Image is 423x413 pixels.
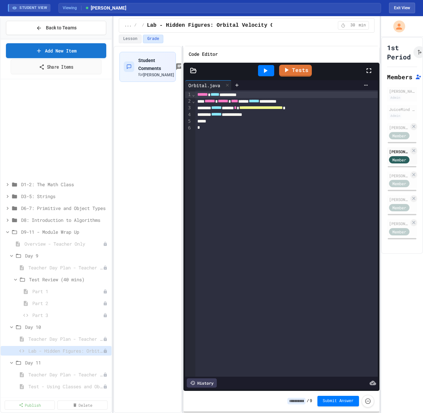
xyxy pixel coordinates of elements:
[19,5,47,11] span: STUDENT VIEW
[103,337,108,341] div: Unpublished
[389,113,402,119] div: Admin
[323,398,354,404] span: Submit Answer
[392,229,406,235] span: Member
[395,387,416,406] iframe: chat widget
[32,300,103,307] span: Part 2
[192,98,195,104] span: Fold line
[32,312,103,319] span: Part 3
[103,301,108,306] div: Unpublished
[185,105,192,111] div: 3
[103,313,108,318] div: Unpublished
[143,73,174,77] span: [PERSON_NAME]
[389,95,402,100] div: Admin
[28,371,103,378] span: Teacher Day Plan - Teacher Only
[103,289,108,294] div: Unpublished
[124,23,132,28] span: ...
[142,23,144,28] span: /
[138,58,161,71] span: Student Comments
[392,157,406,163] span: Member
[187,378,217,388] div: History
[25,252,109,259] span: Day 9
[138,72,174,78] div: for
[389,196,409,202] div: [PERSON_NAME]
[143,35,163,43] button: Grade
[103,349,108,353] div: Unpublished
[85,5,126,12] span: [PERSON_NAME]
[21,228,109,235] span: D9-11 - Module Wrap Up
[347,23,358,28] span: 30
[103,384,108,389] div: Unpublished
[389,106,415,112] div: JuiceMind Official
[310,398,312,404] span: 9
[389,149,409,155] div: [PERSON_NAME]
[147,21,302,29] span: Lab - Hidden Figures: Orbital Velocity Calculator
[185,82,223,89] div: Orbital.java
[25,324,109,330] span: Day 10
[57,400,108,410] a: Delete
[185,118,192,125] div: 5
[21,217,109,224] span: D8: Introduction to Algorithms
[103,242,108,246] div: Unpublished
[5,400,55,410] a: Publish
[28,383,103,390] span: Test - Using Classes and Objects
[11,59,102,74] a: Share Items
[6,21,106,35] button: Back to Teams
[189,50,218,58] h6: Code Editor
[119,35,142,43] button: Lesson
[103,372,108,377] div: Unpublished
[21,193,109,200] span: D3-5: Strings
[362,395,374,407] button: Force resubmission of student's answer (Admin only)
[63,5,81,11] span: Viewing
[389,3,415,13] button: Exit student view
[359,23,366,28] span: min
[389,124,409,130] div: [PERSON_NAME] [PERSON_NAME]
[185,91,192,98] div: 1
[389,221,409,226] div: [PERSON_NAME]
[185,125,192,131] div: 6
[103,265,108,270] div: Unpublished
[392,133,406,139] span: Member
[392,205,406,211] span: Member
[192,92,195,97] span: Fold line
[387,72,412,82] h2: Members
[25,359,109,366] span: Day 11
[392,181,406,187] span: Member
[307,398,309,404] span: /
[134,23,137,28] span: /
[389,88,415,94] div: [PERSON_NAME]
[279,65,312,77] a: Tests
[185,80,232,90] div: Orbital.java
[24,240,103,247] span: Overview - Teacher Only
[386,19,407,34] div: My Account
[28,335,103,342] span: Teacher Day Plan - Teacher Only
[28,347,103,354] span: Lab - Hidden Figures: Orbital Velocity Calculator
[185,98,192,105] div: 2
[21,205,109,212] span: D6-7: Primitive and Object Types
[32,288,103,295] span: Part 1
[387,43,411,61] h1: 1st Period
[46,24,77,31] span: Back to Teams
[6,43,106,58] a: Add New Item
[389,173,409,179] div: [PERSON_NAME]
[317,396,359,406] button: Submit Answer
[28,264,103,271] span: Teacher Day Plan - Teacher Only
[21,181,109,188] span: D1-2: The Math Class
[29,276,109,283] span: Test Review (40 mins)
[185,112,192,118] div: 4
